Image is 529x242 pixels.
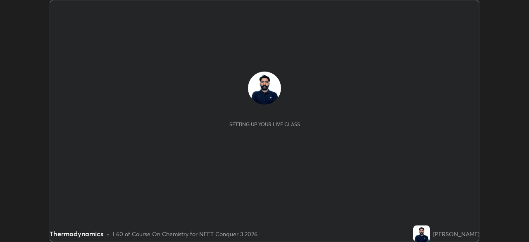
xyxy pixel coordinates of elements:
div: [PERSON_NAME] [433,230,479,238]
img: 5014c1035c4d4e8d88cec611ee278880.jpg [413,225,430,242]
div: Setting up your live class [229,121,300,127]
img: 5014c1035c4d4e8d88cec611ee278880.jpg [248,72,281,105]
div: L60 of Course On Chemistry for NEET Conquer 3 2026 [113,230,257,238]
div: • [107,230,110,238]
div: Thermodynamics [50,229,103,239]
